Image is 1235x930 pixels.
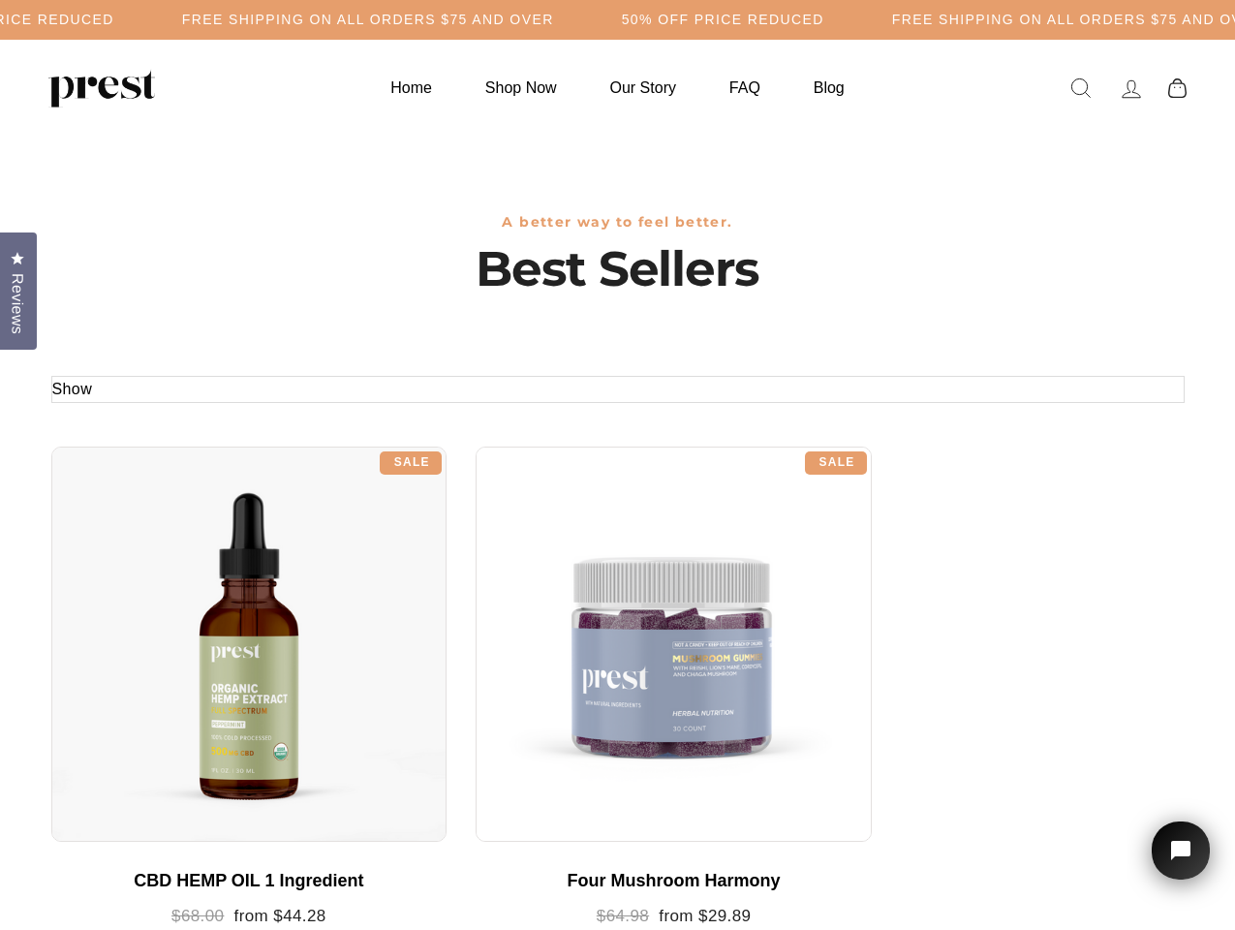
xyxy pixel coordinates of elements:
[366,69,456,107] a: Home
[495,871,852,892] div: Four Mushroom Harmony
[622,12,824,28] h5: 50% OFF PRICE REDUCED
[789,69,869,107] a: Blog
[366,69,868,107] ul: Primary
[461,69,581,107] a: Shop Now
[182,12,554,28] h5: Free Shipping on all orders $75 and over
[52,377,93,402] button: Show
[495,907,852,927] div: from $29.89
[51,240,1185,298] h1: Best Sellers
[71,871,428,892] div: CBD HEMP OIL 1 Ingredient
[1127,794,1235,930] iframe: Tidio Chat
[380,451,442,475] div: Sale
[586,69,700,107] a: Our Story
[48,69,155,108] img: PREST ORGANICS
[171,907,224,925] span: $68.00
[705,69,785,107] a: FAQ
[71,907,428,927] div: from $44.28
[51,214,1185,231] h3: A better way to feel better.
[597,907,649,925] span: $64.98
[5,273,30,334] span: Reviews
[805,451,867,475] div: Sale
